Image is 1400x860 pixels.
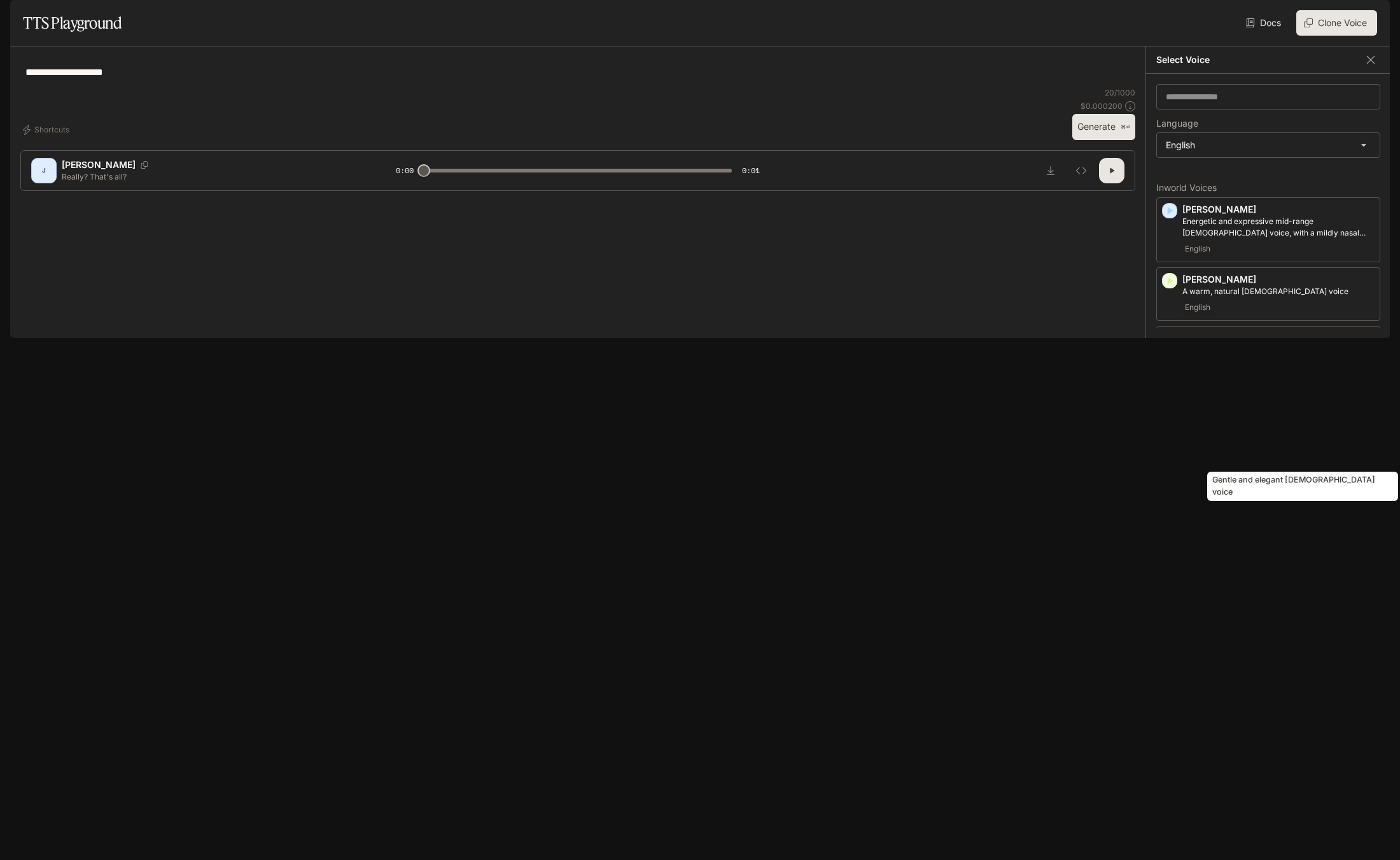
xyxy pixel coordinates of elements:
div: J [34,160,54,181]
p: $ 0.000200 [1081,101,1123,111]
p: 20 / 1000 [1105,87,1135,98]
p: A warm, natural female voice [1182,286,1375,297]
div: Gentle and elegant [DEMOGRAPHIC_DATA] voice [1207,472,1398,501]
span: 0:01 [742,164,760,177]
p: Really? That's all? [62,171,365,182]
p: [PERSON_NAME] [1182,273,1375,286]
p: [PERSON_NAME] [62,159,136,171]
p: Energetic and expressive mid-range male voice, with a mildly nasal quality [1182,216,1375,239]
a: Docs [1243,10,1286,36]
div: English [1157,133,1380,157]
span: English [1182,241,1213,257]
span: 0:00 [396,164,414,177]
button: Generate⌘⏎ [1072,114,1135,140]
span: English [1182,300,1213,315]
button: open drawer [10,6,32,29]
button: Clone Voice [1296,10,1377,36]
p: [PERSON_NAME] [1182,203,1375,216]
button: Download audio [1038,158,1063,183]
p: ⌘⏎ [1121,123,1130,131]
button: Copy Voice ID [136,161,153,169]
p: Inworld Voices [1156,183,1380,192]
p: Language [1156,119,1198,128]
button: Inspect [1068,158,1094,183]
button: Shortcuts [20,120,74,140]
h1: TTS Playground [23,10,122,36]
